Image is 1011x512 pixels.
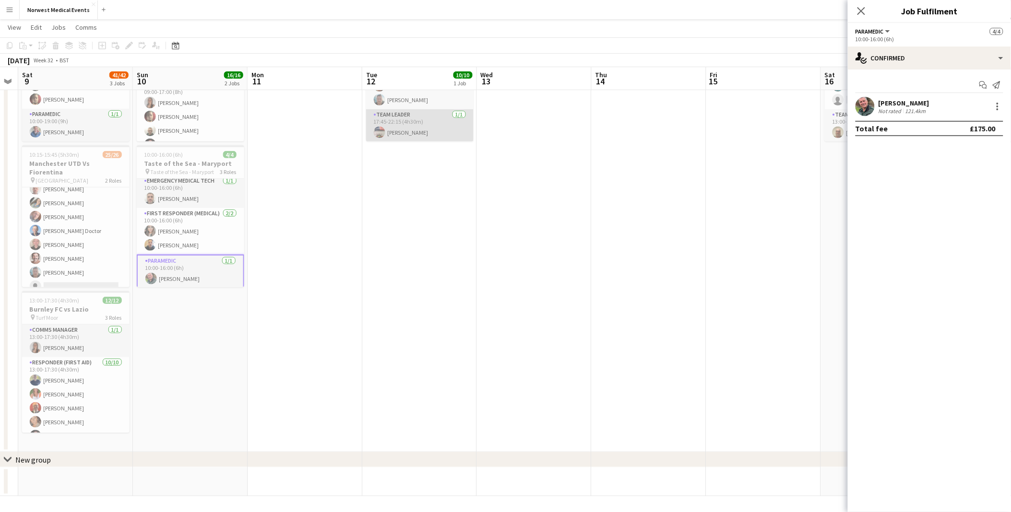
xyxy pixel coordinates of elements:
[856,124,888,133] div: Total fee
[365,76,377,87] span: 12
[32,57,56,64] span: Week 32
[103,297,122,304] span: 12/12
[137,145,244,287] app-job-card: 10:00-16:00 (6h)4/4Taste of the Sea - Maryport Taste of the Sea - Maryport3 RolesEmergency Medica...
[137,255,244,289] app-card-role: Paramedic1/110:00-16:00 (6h)[PERSON_NAME]
[109,71,129,79] span: 41/42
[709,76,718,87] span: 15
[51,23,66,32] span: Jobs
[220,168,237,175] span: 3 Roles
[856,28,892,35] button: Paramedic
[823,76,835,87] span: 16
[22,70,33,79] span: Sat
[106,177,122,184] span: 2 Roles
[366,70,377,79] span: Tue
[970,124,996,133] div: £175.00
[825,70,835,79] span: Sat
[479,76,493,87] span: 13
[848,47,1011,70] div: Confirmed
[15,455,51,465] div: New group
[135,76,148,87] span: 10
[223,151,237,158] span: 4/4
[4,21,25,34] a: View
[879,99,929,107] div: [PERSON_NAME]
[71,21,101,34] a: Comms
[48,21,70,34] a: Jobs
[151,168,214,175] span: Taste of the Sea - Maryport
[137,70,148,79] span: Sun
[904,107,928,115] div: 121.4km
[22,305,130,314] h3: Burnley FC vs Lazio
[990,28,1003,35] span: 4/4
[481,70,493,79] span: Wed
[75,23,97,32] span: Comms
[137,208,244,255] app-card-role: First Responder (Medical)2/210:00-16:00 (6h)[PERSON_NAME][PERSON_NAME]
[21,76,33,87] span: 9
[848,5,1011,17] h3: Job Fulfilment
[36,314,59,321] span: Turf Moor
[856,35,1003,43] div: 10:00-16:00 (6h)
[30,151,80,158] span: 10:15-15:45 (5h30m)
[103,151,122,158] span: 25/26
[595,70,607,79] span: Thu
[30,297,80,304] span: 13:00-17:30 (4h30m)
[879,107,904,115] div: Not rated
[59,57,69,64] div: BST
[224,71,243,79] span: 16/16
[27,21,46,34] a: Edit
[22,159,130,176] h3: Manchester UTD Vs Fiorentina
[22,109,130,141] app-card-role: Paramedic1/110:00-19:00 (9h)[PERSON_NAME]
[137,175,244,208] app-card-role: Emergency Medical Tech1/110:00-16:00 (6h)[PERSON_NAME]
[8,56,30,65] div: [DATE]
[31,23,42,32] span: Edit
[137,159,244,168] h3: Taste of the Sea - Maryport
[710,70,718,79] span: Fri
[366,109,474,142] app-card-role: Team Leader1/117:45-22:15 (4h30m)[PERSON_NAME]
[250,76,264,87] span: 11
[225,80,243,87] div: 2 Jobs
[22,145,130,287] app-job-card: 10:15-15:45 (5h30m)25/26Manchester UTD Vs Fiorentina [GEOGRAPHIC_DATA]2 Roles[PERSON_NAME][PERSON...
[20,0,98,19] button: Norwest Medical Events
[251,70,264,79] span: Mon
[8,23,21,32] span: View
[110,80,128,87] div: 3 Jobs
[594,76,607,87] span: 14
[36,177,89,184] span: [GEOGRAPHIC_DATA]
[22,325,130,357] app-card-role: Comms Manager1/113:00-17:30 (4h30m)[PERSON_NAME]
[106,314,122,321] span: 3 Roles
[856,28,884,35] span: Paramedic
[22,291,130,433] app-job-card: 13:00-17:30 (4h30m)12/12Burnley FC vs Lazio Turf Moor3 RolesComms Manager1/113:00-17:30 (4h30m)[P...
[454,80,472,87] div: 1 Job
[453,71,473,79] span: 10/10
[144,151,183,158] span: 10:00-16:00 (6h)
[825,109,932,142] app-card-role: Team Leader1/113:00-17:30 (4h30m)[PERSON_NAME]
